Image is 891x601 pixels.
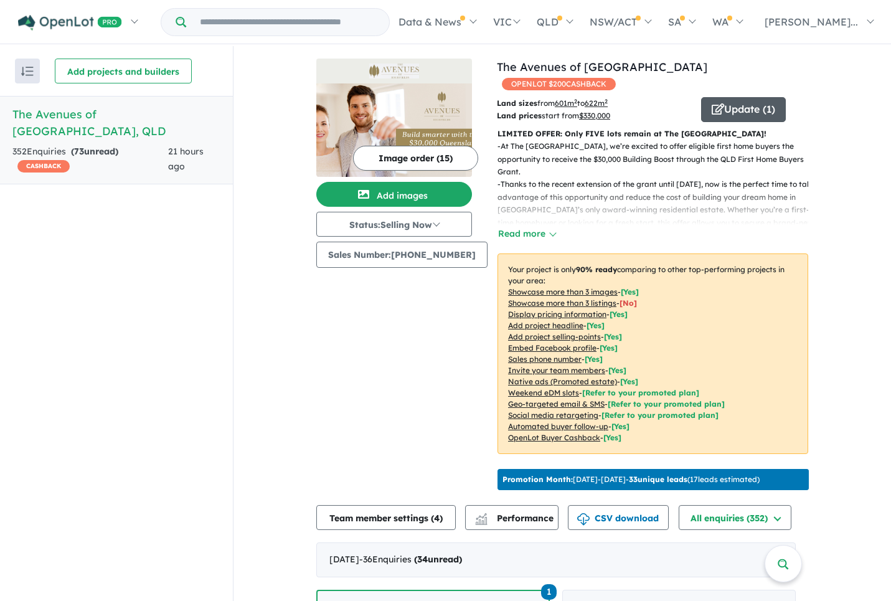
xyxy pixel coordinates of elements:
[497,111,542,120] b: Land prices
[508,287,618,296] u: Showcase more than 3 images
[603,433,621,442] span: [Yes]
[497,110,692,122] p: start from
[74,146,84,157] span: 73
[502,474,760,485] p: [DATE] - [DATE] - ( 17 leads estimated)
[600,343,618,353] span: [ Yes ]
[508,343,596,353] u: Embed Facebook profile
[497,128,808,140] p: LIMITED OFFER: Only FIVE lots remain at The [GEOGRAPHIC_DATA]!
[541,583,557,600] a: 1
[189,9,387,35] input: Try estate name, suburb, builder or developer
[508,410,598,420] u: Social media retargeting
[604,332,622,341] span: [ Yes ]
[497,178,818,254] p: - Thanks to the recent extension of the grant until [DATE], now is the perfect time to take advan...
[12,144,168,174] div: 352 Enquir ies
[417,554,428,565] span: 34
[568,505,669,530] button: CSV download
[497,60,707,74] a: The Avenues of [GEOGRAPHIC_DATA]
[502,475,573,484] b: Promotion Month:
[55,59,192,83] button: Add projects and builders
[414,554,462,565] strong: ( unread)
[508,366,605,375] u: Invite your team members
[508,354,582,364] u: Sales phone number
[611,422,629,431] span: [Yes]
[316,542,796,577] div: [DATE]
[508,377,617,386] u: Native ads (Promoted estate)
[477,513,554,524] span: Performance
[168,146,204,172] span: 21 hours ago
[765,16,858,28] span: [PERSON_NAME]...
[497,98,537,108] b: Land sizes
[508,332,601,341] u: Add project selling-points
[620,377,638,386] span: [Yes]
[508,422,608,431] u: Automated buyer follow-up
[610,310,628,319] span: [ Yes ]
[508,298,616,308] u: Showcase more than 3 listings
[508,310,606,319] u: Display pricing information
[18,15,122,31] img: Openlot PRO Logo White
[601,410,719,420] span: [Refer to your promoted plan]
[476,513,487,520] img: line-chart.svg
[12,106,220,140] h5: The Avenues of [GEOGRAPHIC_DATA] , QLD
[71,146,118,157] strong: ( unread)
[17,160,70,173] span: CASHBACK
[574,98,577,105] sup: 2
[587,321,605,330] span: [ Yes ]
[508,388,579,397] u: Weekend eDM slots
[577,98,608,108] span: to
[508,433,600,442] u: OpenLot Buyer Cashback
[508,399,605,409] u: Geo-targeted email & SMS
[629,475,687,484] b: 33 unique leads
[608,399,725,409] span: [Refer to your promoted plan]
[316,212,472,237] button: Status:Selling Now
[577,513,590,526] img: download icon
[497,97,692,110] p: from
[316,242,488,268] button: Sales Number:[PHONE_NUMBER]
[359,554,462,565] span: - 36 Enquir ies
[497,140,818,178] p: - At The [GEOGRAPHIC_DATA], we’re excited to offer eligible first home buyers the opportunity to ...
[434,513,440,524] span: 4
[465,505,559,530] button: Performance
[316,505,456,530] button: Team member settings (4)
[582,388,699,397] span: [Refer to your promoted plan]
[321,64,467,78] img: The Avenues of Highfields - Highfields Logo
[316,182,472,207] button: Add images
[579,111,610,120] u: $ 330,000
[497,227,556,241] button: Read more
[621,287,639,296] span: [ Yes ]
[475,517,488,525] img: bar-chart.svg
[605,98,608,105] sup: 2
[502,78,616,90] span: OPENLOT $ 200 CASHBACK
[585,98,608,108] u: 622 m
[316,59,472,177] a: The Avenues of Highfields - Highfields LogoThe Avenues of Highfields - Highfields
[701,97,786,122] button: Update (1)
[620,298,637,308] span: [ No ]
[555,98,577,108] u: 601 m
[679,505,791,530] button: All enquiries (352)
[21,67,34,76] img: sort.svg
[576,265,617,274] b: 90 % ready
[585,354,603,364] span: [ Yes ]
[353,146,478,171] button: Image order (15)
[316,83,472,177] img: The Avenues of Highfields - Highfields
[541,584,557,600] span: 1
[608,366,626,375] span: [ Yes ]
[508,321,583,330] u: Add project headline
[497,253,808,454] p: Your project is only comparing to other top-performing projects in your area: - - - - - - - - - -...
